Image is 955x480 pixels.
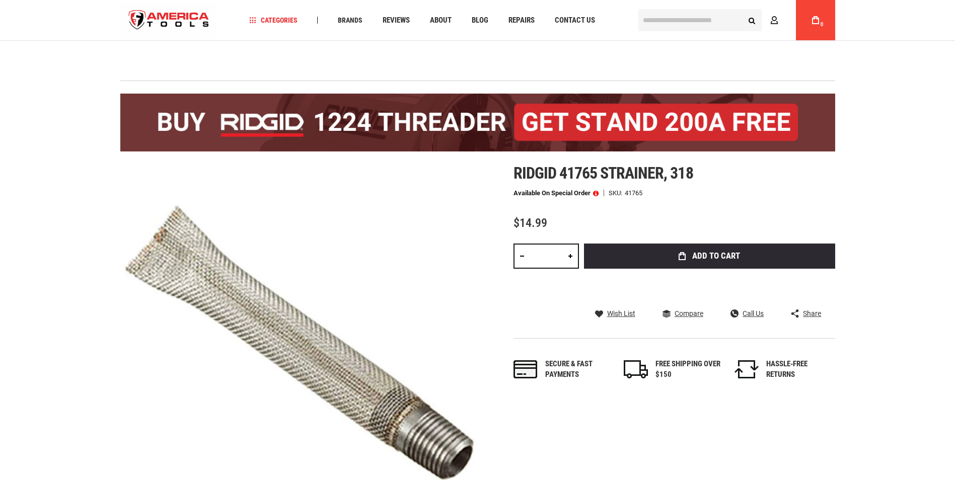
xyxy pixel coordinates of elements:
img: shipping [624,360,648,378]
span: Repairs [508,17,535,24]
span: About [430,17,452,24]
span: Share [803,310,821,317]
p: Available on Special Order [513,190,599,197]
button: Add to Cart [584,244,835,269]
div: Secure & fast payments [545,359,611,380]
img: America Tools [120,2,218,39]
a: Repairs [504,14,539,27]
span: Contact Us [555,17,595,24]
img: payments [513,360,538,378]
span: Reviews [383,17,410,24]
span: Add to Cart [692,252,740,260]
div: 41765 [625,190,642,196]
a: Compare [663,309,703,318]
span: Wish List [607,310,635,317]
a: Call Us [730,309,764,318]
span: Call Us [743,310,764,317]
span: Ridgid 41765 strainer, 318 [513,164,693,183]
img: BOGO: Buy the RIDGID® 1224 Threader (26092), get the 92467 200A Stand FREE! [120,94,835,151]
strong: SKU [609,190,625,196]
img: returns [734,360,759,378]
div: HASSLE-FREE RETURNS [766,359,832,380]
span: Categories [249,17,298,24]
span: 0 [821,22,824,27]
div: FREE SHIPPING OVER $150 [655,359,721,380]
a: Reviews [378,14,414,27]
span: Blog [472,17,488,24]
a: About [425,14,456,27]
a: store logo [120,2,218,39]
a: Wish List [595,309,635,318]
a: Contact Us [550,14,600,27]
span: $14.99 [513,216,547,230]
a: Blog [467,14,493,27]
button: Search [743,11,762,30]
a: Categories [245,14,302,27]
span: Compare [675,310,703,317]
span: Brands [338,17,362,24]
a: Brands [333,14,367,27]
